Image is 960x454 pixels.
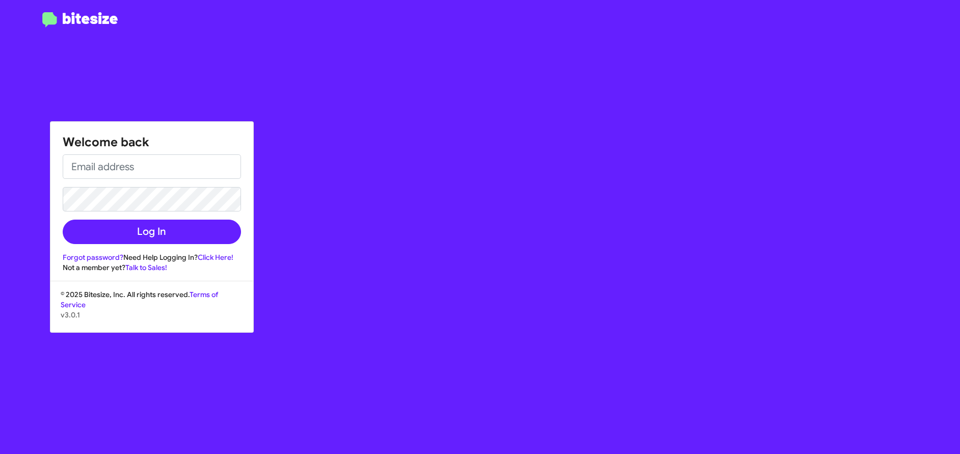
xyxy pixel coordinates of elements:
[63,253,123,262] a: Forgot password?
[61,290,218,309] a: Terms of Service
[61,310,243,320] p: v3.0.1
[63,220,241,244] button: Log In
[50,289,253,332] div: © 2025 Bitesize, Inc. All rights reserved.
[63,134,241,150] h1: Welcome back
[125,263,167,272] a: Talk to Sales!
[63,154,241,179] input: Email address
[63,252,241,262] div: Need Help Logging In?
[63,262,241,273] div: Not a member yet?
[198,253,233,262] a: Click Here!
